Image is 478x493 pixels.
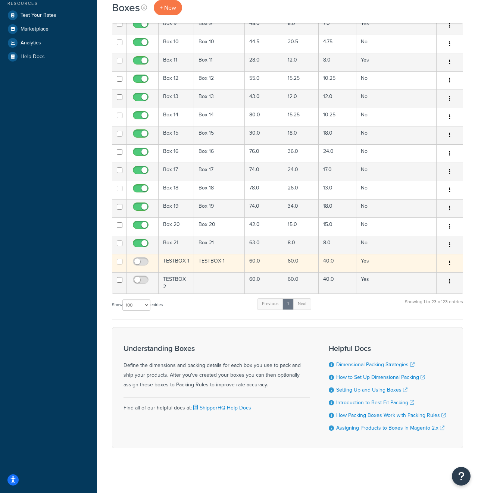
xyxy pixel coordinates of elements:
span: Help Docs [21,54,45,60]
td: 36.0 [283,144,319,163]
div: Resources [6,0,91,7]
td: 42.0 [245,217,283,236]
td: 43.0 [245,90,283,108]
h1: Boxes [112,0,140,15]
td: 15.25 [283,71,319,90]
span: Test Your Rates [21,12,56,19]
td: 12.0 [283,53,319,71]
td: 60.0 [245,254,283,272]
td: No [356,90,437,108]
td: No [356,108,437,126]
a: Marketplace [6,22,91,36]
td: 13.0 [319,181,356,199]
td: Box 21 [159,236,194,254]
label: Show entries [112,299,163,311]
td: Box 10 [159,35,194,53]
td: 55.0 [245,71,283,90]
td: 34.0 [283,199,319,217]
td: No [356,144,437,163]
h3: Understanding Boxes [124,344,310,352]
td: 8.0 [319,236,356,254]
td: 18.0 [283,126,319,144]
td: 78.0 [245,181,283,199]
td: 60.0 [283,254,319,272]
td: 24.0 [283,163,319,181]
select: Showentries [122,299,150,311]
td: 18.0 [319,126,356,144]
td: No [356,163,437,181]
td: Box 9 [194,16,245,35]
td: Yes [356,272,437,293]
td: Box 16 [159,144,194,163]
td: Box 12 [194,71,245,90]
td: TESTBOX 1 [194,254,245,272]
td: Box 20 [194,217,245,236]
td: No [356,35,437,53]
td: 40.0 [319,272,356,293]
td: 4.75 [319,35,356,53]
td: 8.0 [283,236,319,254]
div: Define the dimensions and packing details for each box you use to pack and ship your products. Af... [124,344,310,390]
a: Analytics [6,36,91,50]
td: 74.0 [245,199,283,217]
div: Find all of our helpful docs at: [124,397,310,413]
a: Test Your Rates [6,9,91,22]
a: How to Set Up Dimensional Packing [336,373,425,381]
td: 8.0 [283,16,319,35]
td: 8.0 [319,53,356,71]
td: Box 18 [159,181,194,199]
td: No [356,126,437,144]
div: Showing 1 to 23 of 23 entries [405,298,463,314]
td: 12.0 [319,90,356,108]
td: Box 15 [194,126,245,144]
a: Next [293,298,311,310]
td: Box 15 [159,126,194,144]
td: No [356,236,437,254]
td: 12.0 [283,90,319,108]
a: Setting Up and Using Boxes [336,386,407,394]
td: Box 19 [194,199,245,217]
td: Box 11 [159,53,194,71]
td: Box 13 [159,90,194,108]
td: 10.25 [319,108,356,126]
td: No [356,181,437,199]
td: Box 12 [159,71,194,90]
td: 10.25 [319,71,356,90]
td: 28.0 [245,53,283,71]
td: TESTBOX 2 [159,272,194,293]
a: Dimensional Packing Strategies [336,361,415,368]
td: 20.5 [283,35,319,53]
a: Help Docs [6,50,91,63]
span: Analytics [21,40,41,46]
td: Box 16 [194,144,245,163]
td: 40.0 [319,254,356,272]
td: Box 14 [159,108,194,126]
a: Introduction to Best Fit Packing [336,399,414,406]
td: 63.0 [245,236,283,254]
td: TESTBOX 1 [159,254,194,272]
td: Box 9 [159,16,194,35]
a: ShipperHQ Help Docs [192,404,251,412]
a: How Packing Boxes Work with Packing Rules [336,411,446,419]
span: Marketplace [21,26,49,32]
td: 15.0 [283,217,319,236]
td: 18.0 [319,199,356,217]
a: 1 [282,298,294,310]
h3: Helpful Docs [329,344,446,352]
td: 44.5 [245,35,283,53]
td: Yes [356,53,437,71]
td: Box 11 [194,53,245,71]
td: Yes [356,16,437,35]
td: 48.0 [245,16,283,35]
td: 24.0 [319,144,356,163]
span: + New [160,3,176,12]
td: No [356,199,437,217]
td: Box 13 [194,90,245,108]
td: 80.0 [245,108,283,126]
td: 60.0 [245,272,283,293]
td: 26.0 [283,181,319,199]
